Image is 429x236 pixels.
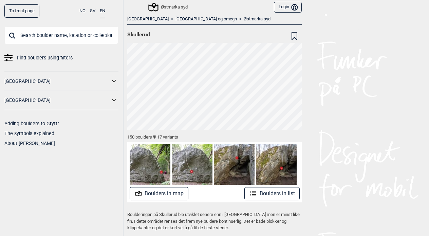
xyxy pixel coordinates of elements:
[17,53,73,63] span: Find boulders using filters
[79,4,86,18] button: NO
[130,144,170,185] img: Venstrevridd
[244,187,300,200] button: Boulders in list
[4,121,59,126] a: Adding boulders to Gryttr
[4,141,55,146] a: About [PERSON_NAME]
[4,95,110,105] a: [GEOGRAPHIC_DATA]
[4,26,118,44] input: Search boulder name, location or collection
[274,2,302,13] button: Login
[244,16,271,22] a: Østmarka syd
[214,144,255,185] img: Palmyra 210321
[256,144,297,185] img: Skullerud sherpa 210325
[127,31,150,38] span: Skullerud
[130,187,189,200] button: Boulders in map
[175,16,237,22] a: [GEOGRAPHIC_DATA] og omegn
[127,130,302,142] div: 150 boulders Ψ 17 variants
[4,53,118,63] a: Find boulders using filters
[127,211,302,231] p: Boulderingen på Skullerud ble utviklet senere enn i [GEOGRAPHIC_DATA] men er minst like fin. I de...
[171,16,173,22] span: >
[4,76,110,86] a: [GEOGRAPHIC_DATA]
[100,4,105,18] button: EN
[4,131,54,136] a: The symbols explained
[172,144,212,185] img: Skrullerud
[239,16,242,22] span: >
[90,4,95,18] button: SV
[4,4,39,18] a: To front page
[149,3,188,11] div: Østmarka syd
[127,16,169,22] a: [GEOGRAPHIC_DATA]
